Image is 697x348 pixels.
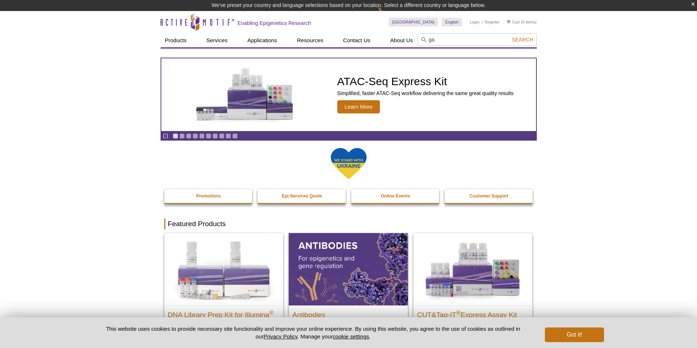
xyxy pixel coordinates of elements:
sup: ® [456,309,461,315]
a: Go to slide 10 [232,133,238,139]
a: Promotions [164,189,253,203]
a: Contact Us [339,33,375,47]
a: English [442,18,462,26]
a: CUT&Tag-IT® Express Assay Kit CUT&Tag-IT®Express Assay Kit Less variable and higher-throughput ge... [413,233,532,344]
h2: CUT&Tag-IT Express Assay Kit [417,308,529,319]
button: cookie settings [333,333,369,340]
img: All Antibodies [289,233,408,305]
a: Resources [292,33,328,47]
a: Go to slide 3 [186,133,191,139]
a: Go to slide 6 [206,133,211,139]
a: All Antibodies Antibodies Application-tested antibodies for ChIP, CUT&Tag, and CUT&RUN. [289,233,408,344]
span: Learn More [337,100,380,113]
a: Go to slide 4 [193,133,198,139]
a: Register [485,19,500,25]
p: Simplified, faster ATAC-Seq workflow delivering the same great quality results [337,90,514,97]
img: CUT&Tag-IT® Express Assay Kit [413,233,532,305]
a: Go to slide 7 [212,133,218,139]
a: Applications [243,33,281,47]
a: Customer Support [445,189,533,203]
span: Search [512,37,533,43]
img: Change Here [378,6,397,23]
a: Go to slide 2 [179,133,185,139]
button: Got it! [545,327,604,342]
a: About Us [386,33,417,47]
a: Products [161,33,191,47]
a: Privacy Policy [263,333,297,340]
img: DNA Library Prep Kit for Illumina [164,233,283,305]
a: Services [202,33,232,47]
li: (0 items) [507,18,537,26]
h2: Antibodies [292,308,404,319]
a: Cart [507,19,520,25]
li: | [482,18,483,26]
h2: ATAC-Seq Express Kit [337,76,514,87]
strong: Online Events [381,193,410,199]
a: Go to slide 8 [219,133,224,139]
h2: DNA Library Prep Kit for Illumina [168,308,280,319]
a: Login [470,19,479,25]
a: Toggle autoplay [163,133,168,139]
strong: Promotions [196,193,221,199]
strong: Epi-Services Quote [282,193,322,199]
strong: Customer Support [470,193,508,199]
h2: Featured Products [164,218,533,229]
sup: ® [269,309,274,315]
article: ATAC-Seq Express Kit [161,58,536,131]
img: ATAC-Seq Express Kit [185,67,306,123]
a: [GEOGRAPHIC_DATA] [389,18,438,26]
a: Online Events [351,189,440,203]
a: Go to slide 5 [199,133,205,139]
img: We Stand With Ukraine [330,147,367,180]
a: Go to slide 1 [173,133,178,139]
img: Your Cart [507,20,510,23]
h2: Enabling Epigenetics Research [238,20,311,26]
a: Epi-Services Quote [258,189,346,203]
p: This website uses cookies to provide necessary site functionality and improve your online experie... [93,325,533,340]
a: Go to slide 9 [226,133,231,139]
button: Search [510,36,535,43]
a: ATAC-Seq Express Kit ATAC-Seq Express Kit Simplified, faster ATAC-Seq workflow delivering the sam... [161,58,536,131]
input: Keyword, Cat. No. [417,33,537,46]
